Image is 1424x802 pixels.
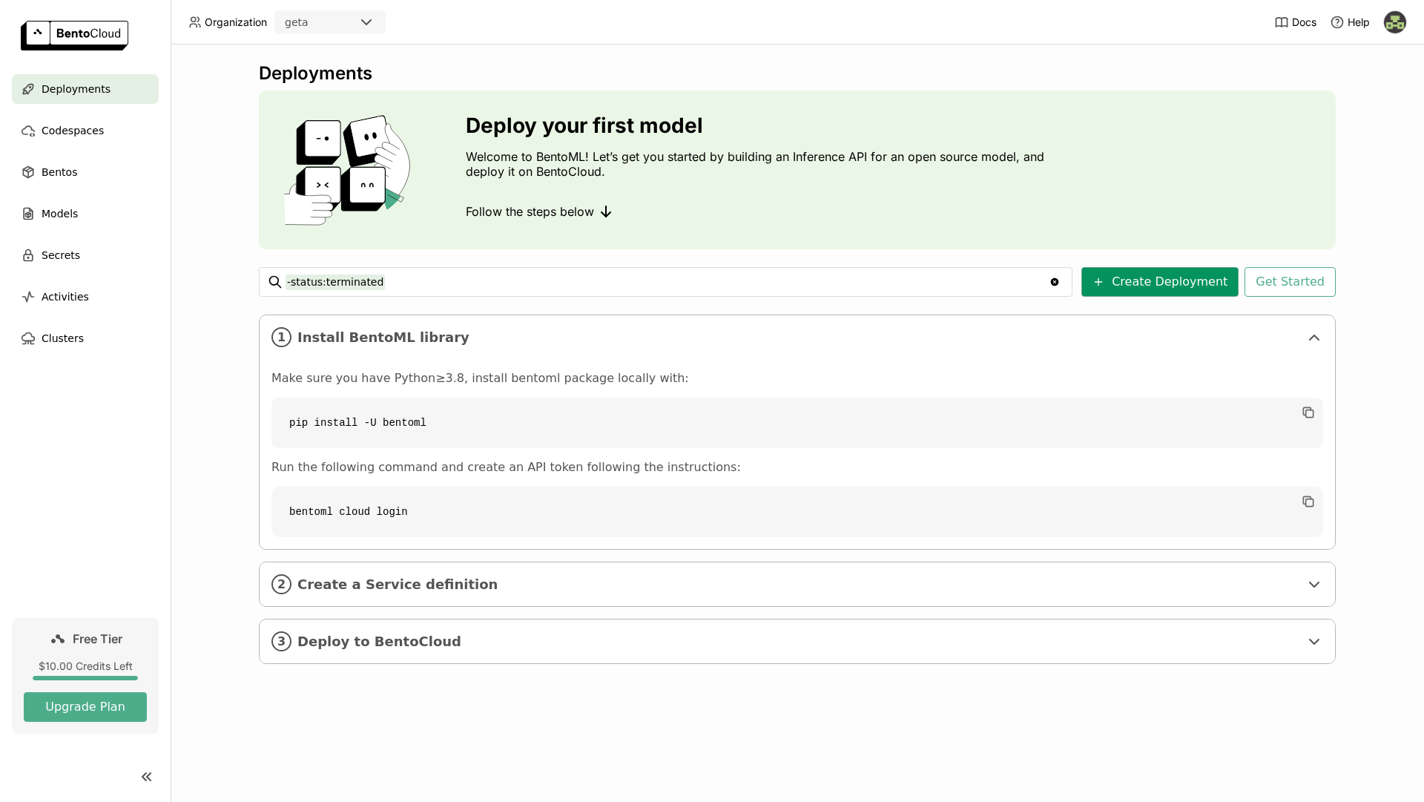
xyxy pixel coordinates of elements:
[310,16,311,30] input: Selected geta.
[1081,267,1239,297] button: Create Deployment
[271,114,430,226] img: cover onboarding
[260,315,1335,359] div: 1Install BentoML library
[24,692,147,722] button: Upgrade Plan
[271,371,1323,386] p: Make sure you have Python≥3.8, install bentoml package locally with:
[1049,276,1061,288] svg: Clear value
[12,240,159,270] a: Secrets
[271,327,291,347] i: 1
[42,329,84,347] span: Clusters
[1384,11,1406,33] img: Lakshya Tyagi
[73,631,122,646] span: Free Tier
[286,270,1049,294] input: Search
[12,199,159,229] a: Models
[12,157,159,187] a: Bentos
[42,163,77,181] span: Bentos
[259,62,1336,85] div: Deployments
[260,619,1335,663] div: 3Deploy to BentoCloud
[260,562,1335,606] div: 2Create a Service definition
[1330,15,1370,30] div: Help
[1292,16,1316,29] span: Docs
[466,149,1052,179] p: Welcome to BentoML! Let’s get you started by building an Inference API for an open source model, ...
[12,282,159,312] a: Activities
[297,576,1299,593] span: Create a Service definition
[12,323,159,353] a: Clusters
[1348,16,1370,29] span: Help
[21,21,128,50] img: logo
[42,80,111,98] span: Deployments
[271,574,291,594] i: 2
[297,329,1299,346] span: Install BentoML library
[1274,15,1316,30] a: Docs
[42,122,104,139] span: Codespaces
[12,116,159,145] a: Codespaces
[466,204,594,219] span: Follow the steps below
[297,634,1299,650] span: Deploy to BentoCloud
[24,660,147,673] div: $10.00 Credits Left
[466,114,1052,137] h3: Deploy your first model
[285,15,309,30] div: geta
[12,618,159,734] a: Free Tier$10.00 Credits LeftUpgrade Plan
[271,487,1323,537] code: bentoml cloud login
[42,288,89,306] span: Activities
[271,460,1323,475] p: Run the following command and create an API token following the instructions:
[42,205,78,223] span: Models
[12,74,159,104] a: Deployments
[271,398,1323,448] code: pip install -U bentoml
[271,631,291,651] i: 3
[42,246,80,264] span: Secrets
[1245,267,1336,297] button: Get Started
[205,16,267,29] span: Organization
